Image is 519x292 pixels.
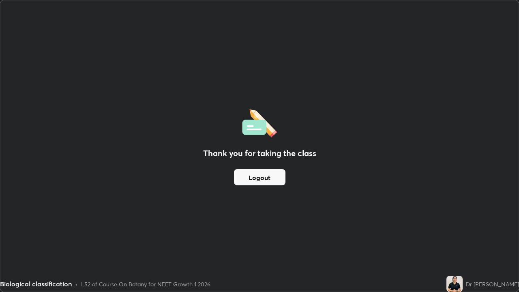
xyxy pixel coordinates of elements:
[446,276,463,292] img: 939090d24aec46418f62377158e57063.jpg
[203,147,316,159] h2: Thank you for taking the class
[242,107,277,137] img: offlineFeedback.1438e8b3.svg
[81,280,210,288] div: L52 of Course On Botany for NEET Growth 1 2026
[466,280,519,288] div: Dr [PERSON_NAME]
[234,169,285,185] button: Logout
[75,280,78,288] div: •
